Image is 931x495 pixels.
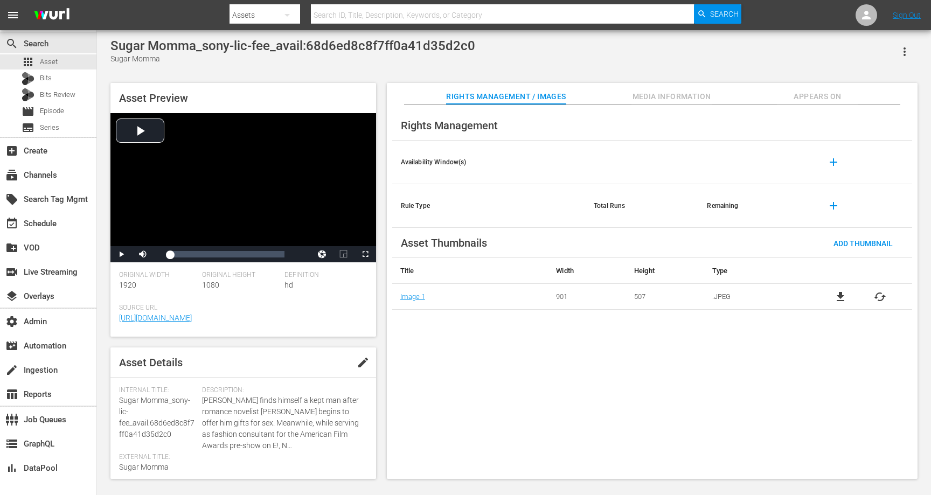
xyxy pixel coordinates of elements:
[5,315,18,328] span: Admin
[170,251,284,257] div: Progress Bar
[6,9,19,22] span: menu
[22,88,34,101] div: Bits Review
[392,184,585,228] th: Rule Type
[698,184,811,228] th: Remaining
[548,258,626,284] th: Width
[40,122,59,133] span: Series
[284,271,362,280] span: Definition
[821,149,846,175] button: add
[22,105,34,118] span: Episode
[392,258,548,284] th: Title
[704,258,808,284] th: Type
[22,55,34,68] span: Asset
[5,266,18,278] span: Live Streaming
[119,386,197,395] span: Internal Title:
[392,141,585,184] th: Availability Window(s)
[694,4,741,24] button: Search
[827,156,840,169] span: add
[548,284,626,310] td: 901
[132,246,154,262] button: Mute
[710,4,739,24] span: Search
[5,193,18,206] span: Search Tag Mgmt
[5,364,18,377] span: Ingestion
[893,11,921,19] a: Sign Out
[400,292,425,301] a: Image 1
[119,304,362,312] span: Source Url
[825,233,901,253] button: Add Thumbnail
[5,437,18,450] span: GraphQL
[777,90,858,103] span: Appears On
[873,290,886,303] button: cached
[119,92,188,104] span: Asset Preview
[401,236,487,249] span: Asset Thumbnails
[119,313,192,322] a: [URL][DOMAIN_NAME]
[827,199,840,212] span: add
[40,57,58,67] span: Asset
[5,462,18,475] span: DataPool
[5,37,18,50] span: Search
[26,3,78,28] img: ans4CAIJ8jUAAAAAAAAAAAAAAAAAAAAAAAAgQb4GAAAAAAAAAAAAAAAAAAAAAAAAJMjXAAAAAAAAAAAAAAAAAAAAAAAAgAT5G...
[821,193,846,219] button: add
[5,339,18,352] span: Automation
[311,246,333,262] button: Jump To Time
[202,386,362,395] span: Description:
[119,463,169,471] span: Sugar Momma
[119,453,197,462] span: External Title:
[40,106,64,116] span: Episode
[22,72,34,85] div: Bits
[631,90,712,103] span: Media Information
[401,119,498,132] span: Rights Management
[119,356,183,369] span: Asset Details
[22,121,34,134] span: Series
[110,38,475,53] div: Sugar Momma_sony-lic-fee_avail:68d6ed8c8f7ff0a41d35d2c0
[284,281,293,289] span: hd
[5,413,18,426] span: Job Queues
[110,53,475,65] div: Sugar Momma
[119,281,136,289] span: 1920
[110,246,132,262] button: Play
[119,271,197,280] span: Original Width
[585,184,698,228] th: Total Runs
[834,290,847,303] a: file_download
[333,246,355,262] button: Picture-in-Picture
[5,241,18,254] span: VOD
[355,246,376,262] button: Fullscreen
[626,284,704,310] td: 507
[5,144,18,157] span: Create
[202,271,280,280] span: Original Height
[5,290,18,303] span: Overlays
[825,239,901,248] span: Add Thumbnail
[202,395,362,451] span: [PERSON_NAME] finds himself a kept man after romance novelist [PERSON_NAME] begins to offer him g...
[5,388,18,401] span: Reports
[40,89,75,100] span: Bits Review
[5,217,18,230] span: Schedule
[357,356,370,369] span: edit
[446,90,566,103] span: Rights Management / Images
[626,258,704,284] th: Height
[119,396,194,438] span: Sugar Momma_sony-lic-fee_avail:68d6ed8c8f7ff0a41d35d2c0
[40,73,52,83] span: Bits
[110,113,376,262] div: Video Player
[350,350,376,375] button: edit
[202,281,219,289] span: 1080
[5,169,18,182] span: Channels
[704,284,808,310] td: .JPEG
